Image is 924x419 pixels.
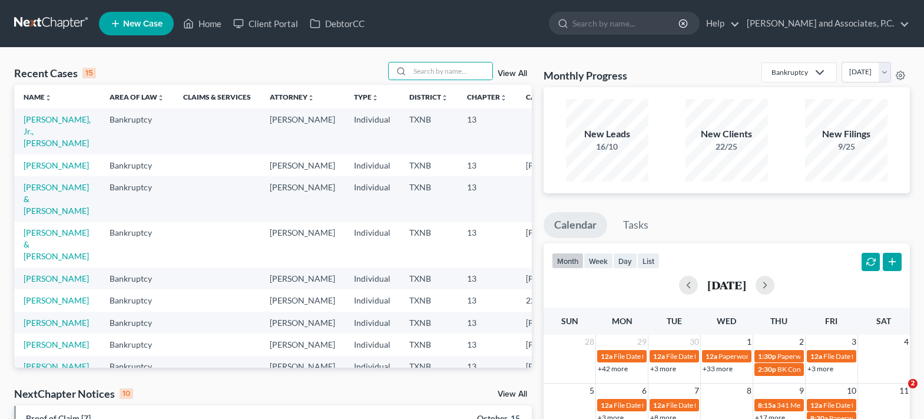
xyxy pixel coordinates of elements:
span: 2:30p [758,365,776,374]
td: Individual [345,334,400,355]
span: BK Consult for [PERSON_NAME], Van [777,365,894,374]
button: list [637,253,660,269]
td: Bankruptcy [100,289,174,311]
i: unfold_more [45,94,52,101]
i: unfold_more [500,94,507,101]
span: Wed [717,316,736,326]
span: 12a [653,401,665,410]
td: [PERSON_NAME] [260,289,345,311]
span: File Date for [PERSON_NAME] [823,401,918,410]
span: 8 [746,384,753,398]
td: [PHONE_NUMBER] [516,268,608,289]
button: month [552,253,584,269]
td: 13 [458,268,516,289]
span: 341 Meeting for [PERSON_NAME] [777,401,883,410]
i: unfold_more [307,94,314,101]
td: TXNB [400,312,458,334]
td: [PERSON_NAME] [260,268,345,289]
a: [PERSON_NAME] and Associates, P.C. [741,13,909,34]
td: Individual [345,176,400,222]
td: Bankruptcy [100,334,174,355]
span: File Date for [PERSON_NAME][GEOGRAPHIC_DATA] [666,401,832,410]
td: TXNB [400,108,458,154]
a: +3 more [807,364,833,373]
span: 3 [850,335,857,349]
a: Districtunfold_more [409,93,448,101]
a: [PERSON_NAME] [24,339,89,349]
td: [PHONE_NUMBER] [516,154,608,176]
a: [PERSON_NAME] [24,361,89,371]
span: 12a [601,352,612,361]
a: Chapterunfold_more [467,93,507,101]
td: 22-70014-swe-13 [516,289,608,311]
input: Search by name... [572,12,680,34]
a: [PERSON_NAME] [24,295,89,305]
span: 29 [636,335,648,349]
a: Home [177,13,227,34]
td: 13 [458,154,516,176]
button: day [613,253,637,269]
a: +42 more [598,364,628,373]
div: Recent Cases [14,66,96,80]
td: [PHONE_NUMBER] [516,356,608,378]
span: File Date for [PERSON_NAME] [823,352,918,361]
td: Individual [345,154,400,176]
td: [PHONE_NUMBER] [516,334,608,355]
td: Individual [345,289,400,311]
td: TXNB [400,268,458,289]
span: Tue [667,316,682,326]
td: Individual [345,356,400,378]
div: 9/25 [805,141,887,153]
td: 13 [458,222,516,268]
span: Mon [612,316,632,326]
span: Sat [876,316,891,326]
button: week [584,253,613,269]
a: [PERSON_NAME] [24,273,89,283]
div: 15 [82,68,96,78]
span: 1 [746,335,753,349]
th: Claims & Services [174,85,260,108]
td: [PERSON_NAME] [260,312,345,334]
a: [PERSON_NAME] [24,160,89,170]
i: unfold_more [157,94,164,101]
a: Tasks [612,212,659,238]
td: TXNB [400,222,458,268]
td: Bankruptcy [100,268,174,289]
td: [PERSON_NAME] [260,176,345,222]
span: 5 [588,384,595,398]
td: Individual [345,312,400,334]
td: [PHONE_NUMBER] [516,312,608,334]
span: 12a [653,352,665,361]
h2: [DATE] [707,279,746,291]
span: 8:15a [758,401,776,410]
td: TXNB [400,356,458,378]
td: [PERSON_NAME] [260,334,345,355]
i: unfold_more [372,94,379,101]
td: 13 [458,289,516,311]
td: TXNB [400,334,458,355]
a: Case Nounfold_more [526,93,564,101]
div: 22/25 [685,141,768,153]
input: Search by name... [410,62,492,80]
td: Bankruptcy [100,176,174,222]
span: File Date for [PERSON_NAME] [614,352,708,361]
a: +3 more [650,364,676,373]
span: Thu [770,316,787,326]
a: +33 more [703,364,733,373]
td: [PERSON_NAME] [260,108,345,154]
td: Bankruptcy [100,108,174,154]
span: 12a [601,401,612,410]
td: Bankruptcy [100,356,174,378]
a: [PERSON_NAME] & [PERSON_NAME] [24,227,89,261]
iframe: Intercom live chat [884,379,912,407]
div: New Filings [805,127,887,141]
div: 10 [120,388,133,399]
a: Help [700,13,740,34]
td: 13 [458,108,516,154]
div: New Leads [566,127,648,141]
td: Bankruptcy [100,154,174,176]
span: 2 [798,335,805,349]
td: Individual [345,108,400,154]
span: 2 [908,379,918,388]
td: TXNB [400,289,458,311]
